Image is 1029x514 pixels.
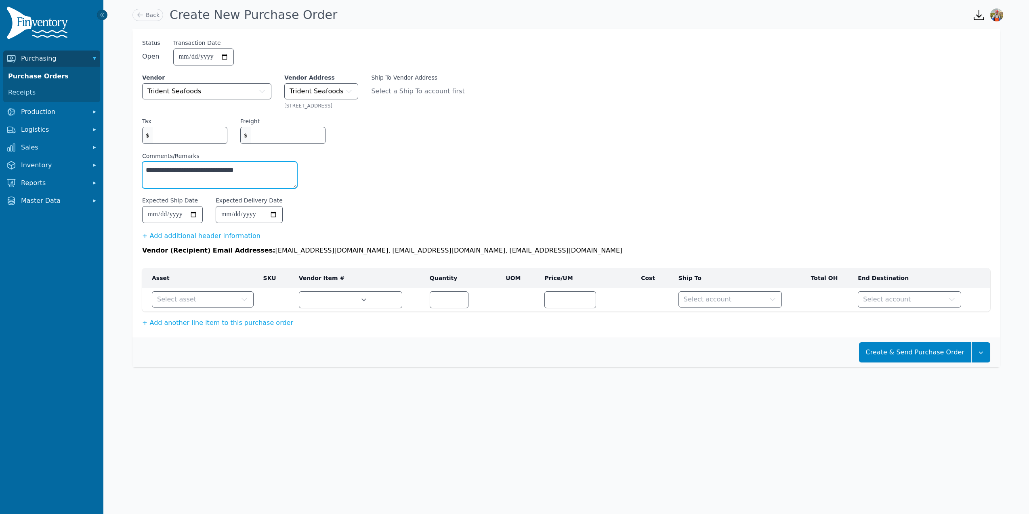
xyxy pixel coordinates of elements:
button: Select asset [152,291,254,308]
button: Master Data [3,193,100,209]
span: Trident Seafoods [147,86,201,96]
label: Vendor Address [284,74,358,82]
th: Cost [636,268,674,288]
button: Select account [678,291,782,308]
label: Tax [142,117,151,125]
span: Master Data [21,196,86,206]
label: Transaction Date [173,39,221,47]
span: Production [21,107,86,117]
th: Price/UM [540,268,636,288]
span: Select asset [157,295,196,304]
label: Vendor [142,74,271,82]
span: $ [241,127,251,143]
label: Expected Ship Date [142,196,198,204]
span: Logistics [21,125,86,135]
span: Status [142,39,160,47]
button: Inventory [3,157,100,173]
label: Ship To Vendor Address [371,74,475,82]
span: Vendor (Recipient) Email Addresses: [142,246,275,254]
th: Ship To [674,268,796,288]
span: $ [143,127,153,143]
button: Select account [858,291,961,308]
label: Comments/Remarks [142,152,297,160]
img: Finventory [6,6,71,42]
th: Vendor Item # [294,268,425,288]
button: Create & Send Purchase Order [859,342,971,362]
button: Trident Seafoods [142,83,271,99]
h1: Create New Purchase Order [170,8,337,22]
a: Receipts [5,84,99,101]
span: Inventory [21,160,86,170]
img: Sera Wheeler [990,8,1003,21]
span: [EMAIL_ADDRESS][DOMAIN_NAME], [EMAIL_ADDRESS][DOMAIN_NAME], [EMAIL_ADDRESS][DOMAIN_NAME] [275,246,623,254]
span: Select account [863,295,911,304]
span: Trident Seafoods [290,86,343,96]
label: Expected Delivery Date [216,196,283,204]
button: Purchasing [3,51,100,67]
button: + Add additional header information [142,231,260,241]
th: UOM [501,268,540,288]
span: Sales [21,143,86,152]
th: SKU [258,268,294,288]
th: End Destination [853,268,975,288]
span: Open [142,52,160,61]
a: Purchase Orders [5,68,99,84]
button: Reports [3,175,100,191]
span: Select a Ship To account first [371,86,475,96]
button: Trident Seafoods [284,83,358,99]
a: Back [132,9,163,21]
button: Sales [3,139,100,156]
span: Select account [684,295,731,304]
label: Freight [240,117,260,125]
th: Asset [142,268,258,288]
button: Production [3,104,100,120]
span: Purchasing [21,54,86,63]
button: Logistics [3,122,100,138]
div: [STREET_ADDRESS] [284,103,358,109]
th: Total OH [796,268,853,288]
button: + Add another line item to this purchase order [142,318,293,328]
th: Quantity [425,268,501,288]
span: Reports [21,178,86,188]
